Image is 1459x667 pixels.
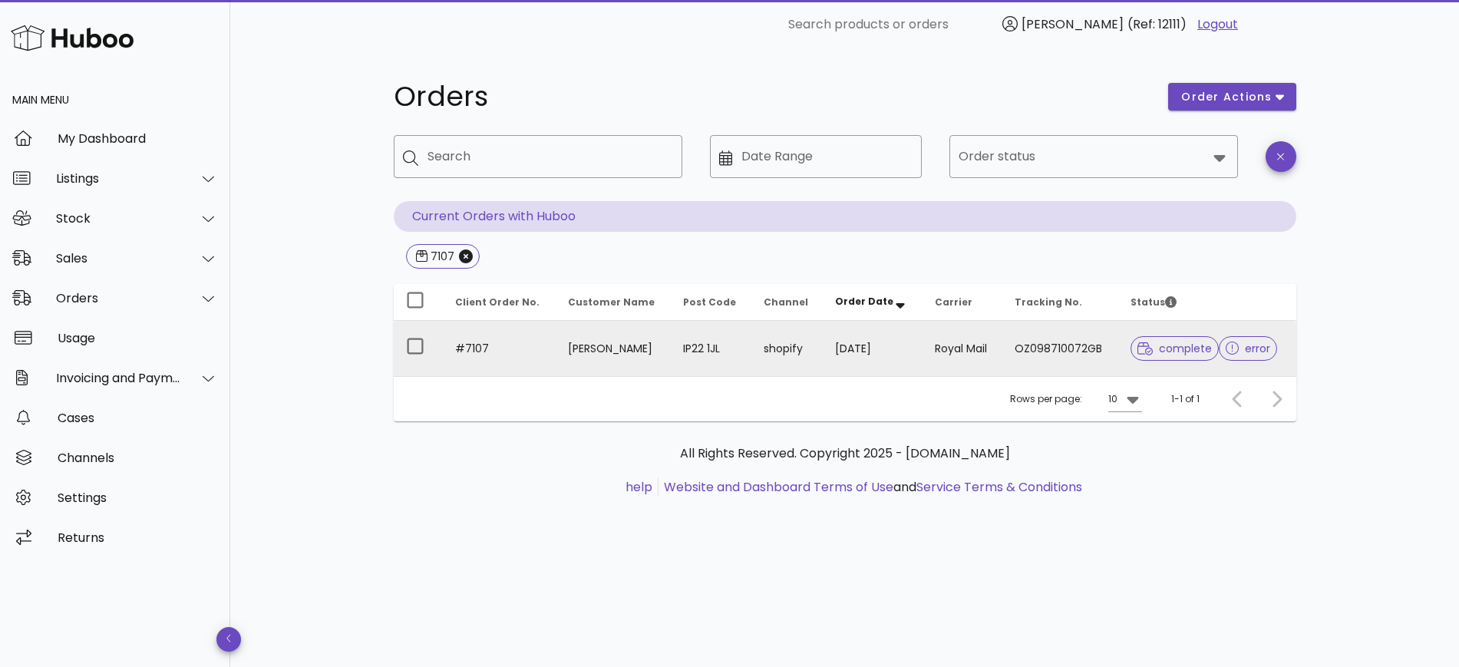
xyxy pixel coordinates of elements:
div: 1-1 of 1 [1171,392,1200,406]
td: OZ098710072GB [1002,321,1118,376]
div: Orders [56,291,181,305]
div: Cases [58,411,218,425]
span: complete [1137,343,1212,354]
button: order actions [1168,83,1296,111]
div: Channels [58,451,218,465]
div: Rows per page: [1010,377,1142,421]
div: My Dashboard [58,131,218,146]
div: Order status [949,135,1238,178]
li: and [659,478,1082,497]
div: Settings [58,490,218,505]
span: Channel [764,296,808,309]
a: Service Terms & Conditions [916,478,1082,496]
th: Client Order No. [443,284,556,321]
td: shopify [751,321,823,376]
th: Post Code [671,284,751,321]
span: [PERSON_NAME] [1022,15,1124,33]
span: Status [1131,296,1177,309]
div: 10 [1108,392,1117,406]
div: Stock [56,211,181,226]
span: Client Order No. [455,296,540,309]
p: All Rights Reserved. Copyright 2025 - [DOMAIN_NAME] [406,444,1284,463]
a: Logout [1197,15,1238,34]
a: Website and Dashboard Terms of Use [664,478,893,496]
p: Current Orders with Huboo [394,201,1296,232]
span: (Ref: 12111) [1127,15,1187,33]
span: error [1226,343,1271,354]
div: Usage [58,331,218,345]
span: Customer Name [568,296,655,309]
div: Listings [56,171,181,186]
span: order actions [1180,89,1272,105]
td: Royal Mail [923,321,1002,376]
div: Invoicing and Payments [56,371,181,385]
div: 10Rows per page: [1108,387,1142,411]
th: Customer Name [556,284,671,321]
div: 7107 [427,249,454,264]
div: Sales [56,251,181,266]
div: Returns [58,530,218,545]
th: Tracking No. [1002,284,1118,321]
th: Channel [751,284,823,321]
th: Carrier [923,284,1002,321]
span: Post Code [683,296,736,309]
a: help [626,478,652,496]
td: IP22 1JL [671,321,751,376]
span: Order Date [835,295,893,308]
span: Tracking No. [1015,296,1082,309]
img: Huboo Logo [11,21,134,54]
h1: Orders [394,83,1150,111]
button: Close [459,249,473,263]
th: Status [1118,284,1296,321]
td: #7107 [443,321,556,376]
th: Order Date: Sorted descending. Activate to remove sorting. [823,284,923,321]
td: [DATE] [823,321,923,376]
span: Carrier [935,296,972,309]
td: [PERSON_NAME] [556,321,671,376]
